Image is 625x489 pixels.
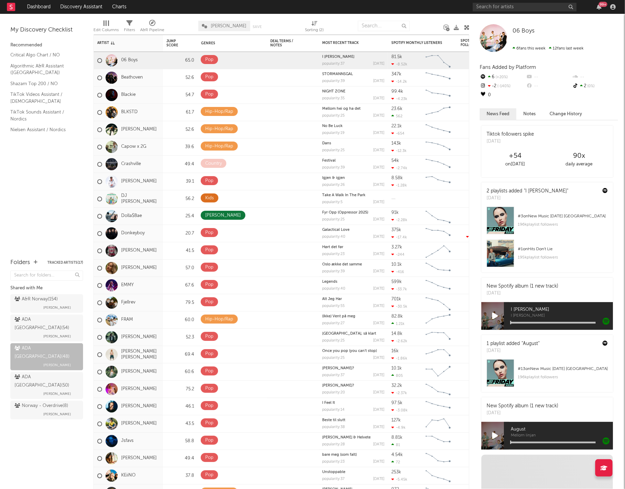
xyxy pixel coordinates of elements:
div: Hørt det før [322,245,384,249]
div: [DATE] [373,200,384,204]
div: Spotify Monthly Listeners [391,41,443,45]
div: Most Recent Track [322,41,374,45]
div: Filters [124,17,135,37]
div: 57.0 [166,264,194,272]
div: Spotify Followers [461,39,485,47]
div: -2.28k [391,218,407,222]
a: Fyr Opp (Oppressor 2025) [322,211,368,215]
a: Fjellrev [121,300,135,306]
div: Folders [10,259,30,267]
div: Pop [205,246,214,254]
div: [DATE] [373,304,384,308]
div: -8.52k [391,62,407,66]
div: -1.86k [391,356,407,361]
div: I veit [322,55,384,59]
svg: Chart title [423,329,454,346]
a: (Ikke) Vent på meg [322,315,355,318]
div: 2 playlists added [487,188,568,195]
div: [DATE] [487,195,568,202]
button: Tracked Artists(17) [47,261,83,264]
div: 0 [480,91,526,100]
span: 12 fans last week [513,46,583,51]
div: 69.4 [166,351,194,359]
a: DJ [PERSON_NAME] [121,193,160,205]
div: 60.6 [166,368,194,376]
div: 195k playlist followers [518,253,608,262]
div: Edit Columns [93,17,119,37]
div: 16k [391,349,399,353]
div: -30.5k [391,304,407,309]
div: [DATE] [373,183,384,187]
a: "I [PERSON_NAME]" [524,189,568,193]
div: Pop [205,367,214,375]
svg: Chart title [423,363,454,381]
a: Mellom hei og ha det [322,107,361,111]
input: Search for folders... [10,271,83,281]
div: popularity: 25 [322,218,345,221]
a: No Be Luck [322,124,343,128]
div: Take A Walk In The Park [322,193,384,197]
div: [DATE] [373,391,384,395]
div: 562 [391,114,402,118]
div: -- [526,82,572,91]
div: 20.7 [166,229,194,238]
div: popularity: 37 [322,373,345,377]
div: 79.5 [166,299,194,307]
div: Korr læng? [322,384,384,388]
div: NIGHT ZONE [322,90,384,93]
div: 701k [391,297,401,301]
a: Crashville [121,161,141,167]
a: Blackie [121,92,136,98]
div: popularity: 39 [322,166,345,170]
a: #13onNew Music [DATE] [GEOGRAPHIC_DATA]196kplaylist followers [481,359,613,392]
span: [PERSON_NAME] [43,332,71,341]
a: #3onNew Music [DATE] [GEOGRAPHIC_DATA]196kplaylist followers [481,207,613,239]
div: 196k playlist followers [518,373,608,381]
div: 52.6 [166,126,194,134]
a: Nielsen Assistant / Nordics [10,126,76,134]
div: [DATE] [373,356,384,360]
div: A&R Pipeline [140,17,164,37]
div: -654 [391,131,405,136]
a: 06 Boys [121,57,138,63]
div: Pop [205,177,214,185]
a: A&R Norway(154)[PERSON_NAME] [10,294,83,313]
div: [DATE] [487,290,558,297]
a: Alt Jeg Har [322,297,342,301]
button: 99+ [597,4,601,10]
a: [PERSON_NAME]? [322,384,354,388]
div: -2.62k [391,339,407,343]
a: I Feel It [322,401,335,405]
svg: Chart title [423,121,454,138]
div: Hip-Hop/Rap [205,315,233,324]
a: [PERSON_NAME] [121,334,157,340]
div: popularity: 26 [322,183,345,187]
div: -416 [391,270,404,274]
div: -17.4k [391,235,407,239]
div: Pop [205,350,214,358]
div: Artist [97,41,149,45]
div: 60.0 [166,316,194,324]
div: Pop [205,229,214,237]
div: [DATE] [373,148,384,152]
a: Critical Algo Chart / NO [10,51,76,59]
div: Jump Score [166,39,184,47]
div: A&R Pipeline [140,26,164,34]
div: -244 [391,252,405,257]
div: [DATE] [373,252,384,256]
a: Dolla$Bae [121,213,142,219]
div: 0 [461,311,495,328]
a: "August" [522,341,540,346]
div: popularity: 5 [322,200,343,204]
svg: Chart title [423,69,454,87]
span: [PERSON_NAME] [211,24,246,28]
div: [DATE] [373,270,384,273]
a: Unstoppable [322,470,345,474]
div: popularity: 20 [322,391,345,395]
div: 82.8k [391,314,403,319]
span: I [PERSON_NAME] [511,306,613,314]
a: [PERSON_NAME] [121,386,157,392]
div: -2 [480,82,526,91]
div: Filters [124,26,135,34]
a: FRAM [121,317,133,323]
